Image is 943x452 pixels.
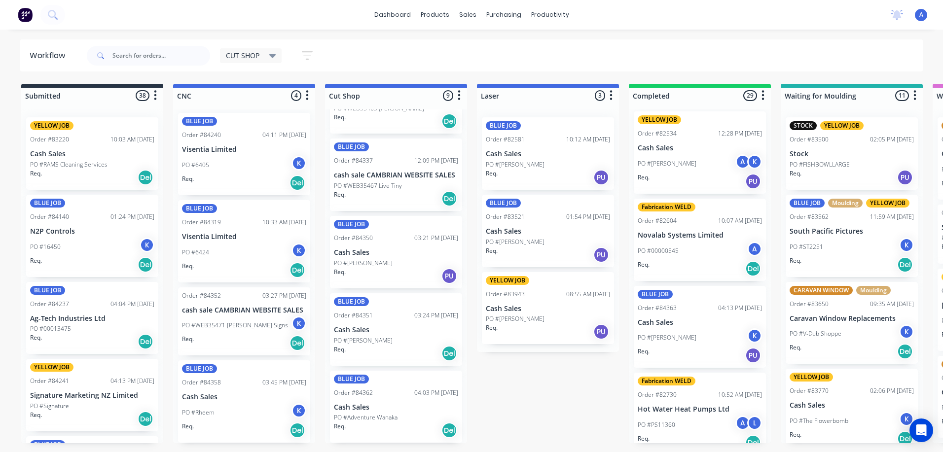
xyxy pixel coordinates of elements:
div: K [291,156,306,171]
div: Del [441,346,457,361]
p: Cash Sales [334,403,458,412]
div: PU [593,324,609,340]
div: BLUE JOBOrder #8435803:45 PM [DATE]Cash SalesPO #RheemKReq.Del [178,360,310,443]
div: STOCK [790,121,817,130]
p: PO #[PERSON_NAME] [486,314,544,323]
p: Cash Sales [790,401,914,410]
p: Visentia Limited [182,145,306,154]
div: Order #84363 [638,304,677,313]
div: productivity [526,7,574,22]
div: Order #84350 [334,234,373,243]
div: PU [593,170,609,185]
div: Del [897,431,913,447]
p: Cash Sales [334,248,458,257]
div: BLUE JOB [182,204,217,213]
div: 03:24 PM [DATE] [414,311,458,320]
div: CARAVAN WINDOW [790,286,853,295]
p: cash sale CAMBRIAN WEBSITE SALES [334,171,458,179]
p: PO #16450 [30,243,61,251]
div: Order #82730 [638,390,677,399]
div: Del [290,262,305,278]
p: Req. [790,256,801,265]
p: Req. [30,256,42,265]
div: YELLOW JOB [790,373,833,382]
div: 04:03 PM [DATE] [414,388,458,397]
div: 03:45 PM [DATE] [262,378,306,387]
div: Order #82534 [638,129,677,138]
p: PO #[PERSON_NAME] [334,259,393,268]
div: 03:27 PM [DATE] [262,291,306,300]
p: PO #RAMS Cleaning Services [30,160,108,169]
p: PO #V-Dub Shoppe [790,329,841,338]
div: Moulding [856,286,891,295]
div: STOCKYELLOW JOBOrder #8350002:05 PM [DATE]StockPO #FISHBOWLLARGEReq.PU [786,117,918,190]
div: 10:03 AM [DATE] [110,135,154,144]
p: PO #[PERSON_NAME] [486,238,544,246]
div: 12:09 PM [DATE] [414,156,458,165]
div: Order #83650 [790,300,829,309]
div: Fabrication WELDOrder #8260410:07 AM [DATE]Novalab Systems LimitedPO #00000545AReq.Del [634,199,766,281]
div: purchasing [481,7,526,22]
p: PO #PS11360 [638,420,675,429]
div: BLUE JOBOrder #8435003:21 PM [DATE]Cash SalesPO #[PERSON_NAME]Req.PU [330,216,462,288]
p: Cash Sales [334,326,458,334]
p: Req. [638,347,650,356]
div: BLUE JOB [30,286,65,295]
div: K [291,316,306,331]
div: A [735,154,750,169]
div: 04:13 PM [DATE] [110,377,154,385]
p: Req. [30,411,42,419]
div: 04:13 PM [DATE] [718,304,762,313]
p: PO #WEB35471 [PERSON_NAME] Signs [182,321,288,330]
p: Cash Sales [638,144,762,152]
div: 10:52 AM [DATE] [718,390,762,399]
div: Workflow [30,50,70,62]
p: Req. [182,422,194,431]
p: Req. [790,169,801,178]
div: YELLOW JOB [486,276,529,285]
p: Req. [486,323,498,332]
div: BLUE JOBOrder #8424004:11 PM [DATE]Visentia LimitedPO #6405KReq.Del [178,113,310,195]
div: Order #84237 [30,300,69,309]
div: Order #84358 [182,378,221,387]
p: Req. [30,333,42,342]
p: PO #ST2251 [790,243,823,251]
div: BLUE JOB [334,297,369,306]
div: A [735,416,750,430]
p: PO #[PERSON_NAME] [638,159,696,168]
div: BLUE JOB [334,142,369,151]
p: Req. [638,434,650,443]
div: Del [745,261,761,277]
span: CUT SHOP [226,50,259,61]
div: Order #84241 [30,377,69,385]
div: BLUE JOB [30,199,65,208]
div: Del [441,191,457,207]
div: 10:12 AM [DATE] [566,135,610,144]
div: 02:05 PM [DATE] [870,135,914,144]
div: BLUE JOB [182,364,217,373]
div: K [899,412,914,426]
div: K [747,154,762,169]
div: 10:07 AM [DATE] [718,216,762,225]
div: PU [441,268,457,284]
p: Cash Sales [486,150,610,158]
div: Order #83521 [486,212,525,221]
p: Hot Water Heat Pumps Ltd [638,405,762,414]
div: Order #82604 [638,216,677,225]
div: K [747,328,762,343]
div: YELLOW JOBOrder #8377002:06 PM [DATE]Cash SalesPO #The FlowerbombKReq.Del [786,369,918,451]
div: Order #83500 [790,135,829,144]
p: Req. [790,343,801,352]
p: Cash Sales [638,318,762,327]
div: Del [138,257,153,273]
div: CARAVAN WINDOWMouldingOrder #8365009:35 AM [DATE]Caravan Window ReplacementsPO #V-Dub ShoppeKReq.Del [786,282,918,364]
p: Req. [182,262,194,271]
div: BLUE JOBOrder #8435103:24 PM [DATE]Cash SalesPO #[PERSON_NAME]Req.Del [330,293,462,366]
div: Order #83943 [486,290,525,299]
div: Del [138,411,153,427]
p: Stock [790,150,914,158]
div: products [416,7,454,22]
div: BLUE JOBOrder #8436204:03 PM [DATE]Cash SalesPO #Adventure WanakaReq.Del [330,371,462,443]
div: K [291,243,306,258]
div: K [140,238,154,252]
